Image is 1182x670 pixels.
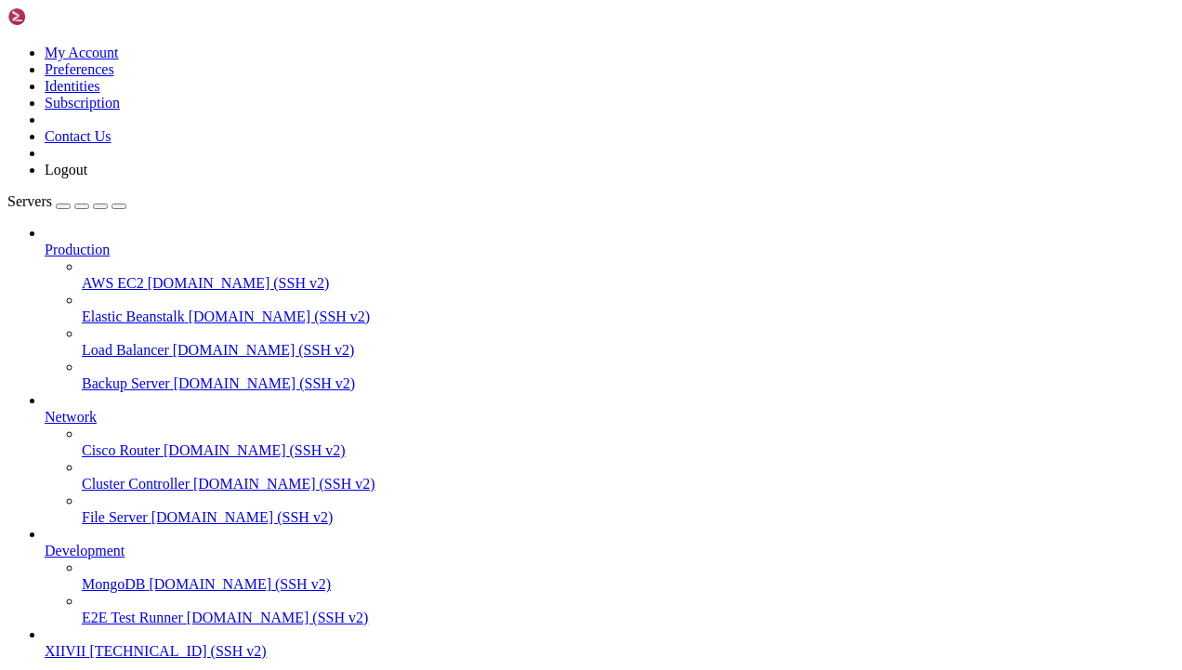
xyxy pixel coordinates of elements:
img: Shellngn [7,7,114,26]
li: Backup Server [DOMAIN_NAME] (SSH v2) [82,359,1175,392]
li: Development [45,526,1175,626]
span: [DOMAIN_NAME] (SSH v2) [193,476,375,492]
span: [DOMAIN_NAME] (SSH v2) [151,509,334,525]
a: XIIVII [TECHNICAL_ID] (SSH v2) [45,643,1175,660]
span: [DOMAIN_NAME] (SSH v2) [148,275,330,291]
span: Network [45,409,97,425]
a: My Account [45,45,119,60]
a: Development [45,543,1175,559]
span: [DOMAIN_NAME] (SSH v2) [149,576,331,592]
span: AWS EC2 [82,275,144,291]
a: MongoDB [DOMAIN_NAME] (SSH v2) [82,576,1175,593]
span: [DOMAIN_NAME] (SSH v2) [189,309,371,324]
a: E2E Test Runner [DOMAIN_NAME] (SSH v2) [82,610,1175,626]
a: AWS EC2 [DOMAIN_NAME] (SSH v2) [82,275,1175,292]
span: [DOMAIN_NAME] (SSH v2) [173,342,355,358]
a: Preferences [45,61,114,77]
li: MongoDB [DOMAIN_NAME] (SSH v2) [82,559,1175,593]
span: Elastic Beanstalk [82,309,185,324]
a: Cluster Controller [DOMAIN_NAME] (SSH v2) [82,476,1175,493]
span: Backup Server [82,375,170,391]
li: Elastic Beanstalk [DOMAIN_NAME] (SSH v2) [82,292,1175,325]
a: Cisco Router [DOMAIN_NAME] (SSH v2) [82,442,1175,459]
a: Servers [7,193,126,209]
a: Backup Server [DOMAIN_NAME] (SSH v2) [82,375,1175,392]
a: Load Balancer [DOMAIN_NAME] (SSH v2) [82,342,1175,359]
span: XIIVII [45,643,85,659]
a: Contact Us [45,128,112,144]
span: Development [45,543,125,558]
span: E2E Test Runner [82,610,183,625]
span: Cluster Controller [82,476,190,492]
a: File Server [DOMAIN_NAME] (SSH v2) [82,509,1175,526]
span: Production [45,242,110,257]
li: Cluster Controller [DOMAIN_NAME] (SSH v2) [82,459,1175,493]
span: Servers [7,193,52,209]
a: Network [45,409,1175,426]
li: Cisco Router [DOMAIN_NAME] (SSH v2) [82,426,1175,459]
span: [DOMAIN_NAME] (SSH v2) [187,610,369,625]
a: Logout [45,162,87,177]
a: Identities [45,78,100,94]
li: E2E Test Runner [DOMAIN_NAME] (SSH v2) [82,593,1175,626]
span: [DOMAIN_NAME] (SSH v2) [174,375,356,391]
li: Production [45,225,1175,392]
span: [TECHNICAL_ID] (SSH v2) [89,643,266,659]
li: Load Balancer [DOMAIN_NAME] (SSH v2) [82,325,1175,359]
span: File Server [82,509,148,525]
a: Production [45,242,1175,258]
span: Cisco Router [82,442,160,458]
a: Elastic Beanstalk [DOMAIN_NAME] (SSH v2) [82,309,1175,325]
li: File Server [DOMAIN_NAME] (SSH v2) [82,493,1175,526]
li: AWS EC2 [DOMAIN_NAME] (SSH v2) [82,258,1175,292]
span: Load Balancer [82,342,169,358]
li: XIIVII [TECHNICAL_ID] (SSH v2) [45,626,1175,660]
a: Subscription [45,95,120,111]
span: [DOMAIN_NAME] (SSH v2) [164,442,346,458]
li: Network [45,392,1175,526]
span: MongoDB [82,576,145,592]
